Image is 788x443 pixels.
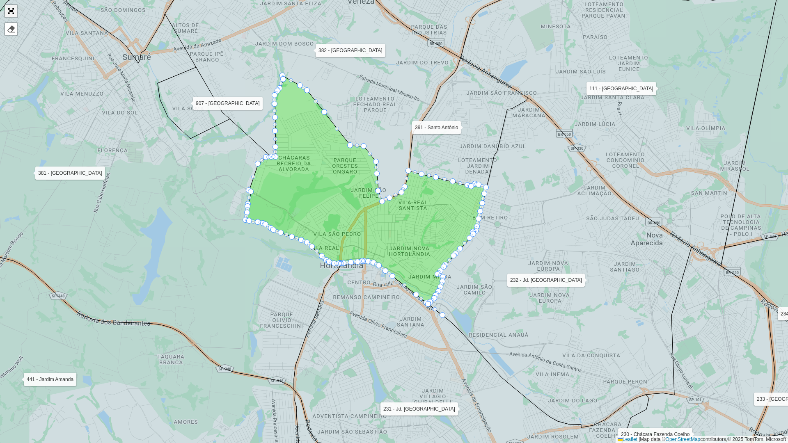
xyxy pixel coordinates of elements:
[639,436,640,442] span: |
[5,5,17,17] a: Abrir mapa em tela cheia
[618,436,637,442] a: Leaflet
[5,23,17,35] div: Remover camada(s)
[666,436,701,442] a: OpenStreetMap
[616,436,788,443] div: Map data © contributors,© 2025 TomTom, Microsoft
